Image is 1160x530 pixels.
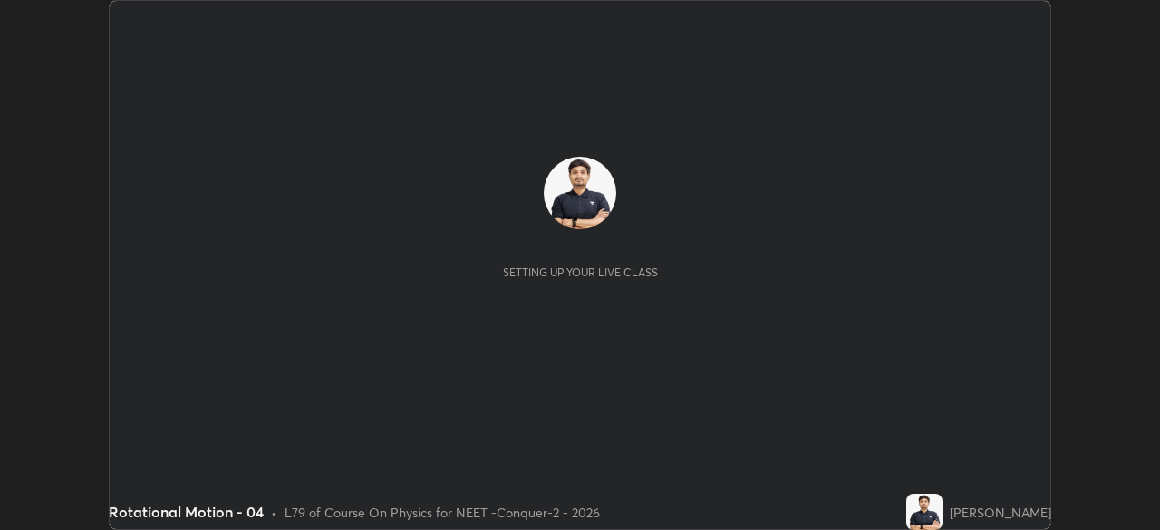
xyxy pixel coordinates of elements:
div: [PERSON_NAME] [950,503,1051,522]
div: Setting up your live class [503,265,658,279]
div: Rotational Motion - 04 [109,501,264,523]
img: 98d66aa6592e4b0fb7560eafe1db0121.jpg [906,494,942,530]
div: L79 of Course On Physics for NEET -Conquer-2 - 2026 [285,503,600,522]
img: 98d66aa6592e4b0fb7560eafe1db0121.jpg [544,157,616,229]
div: • [271,503,277,522]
